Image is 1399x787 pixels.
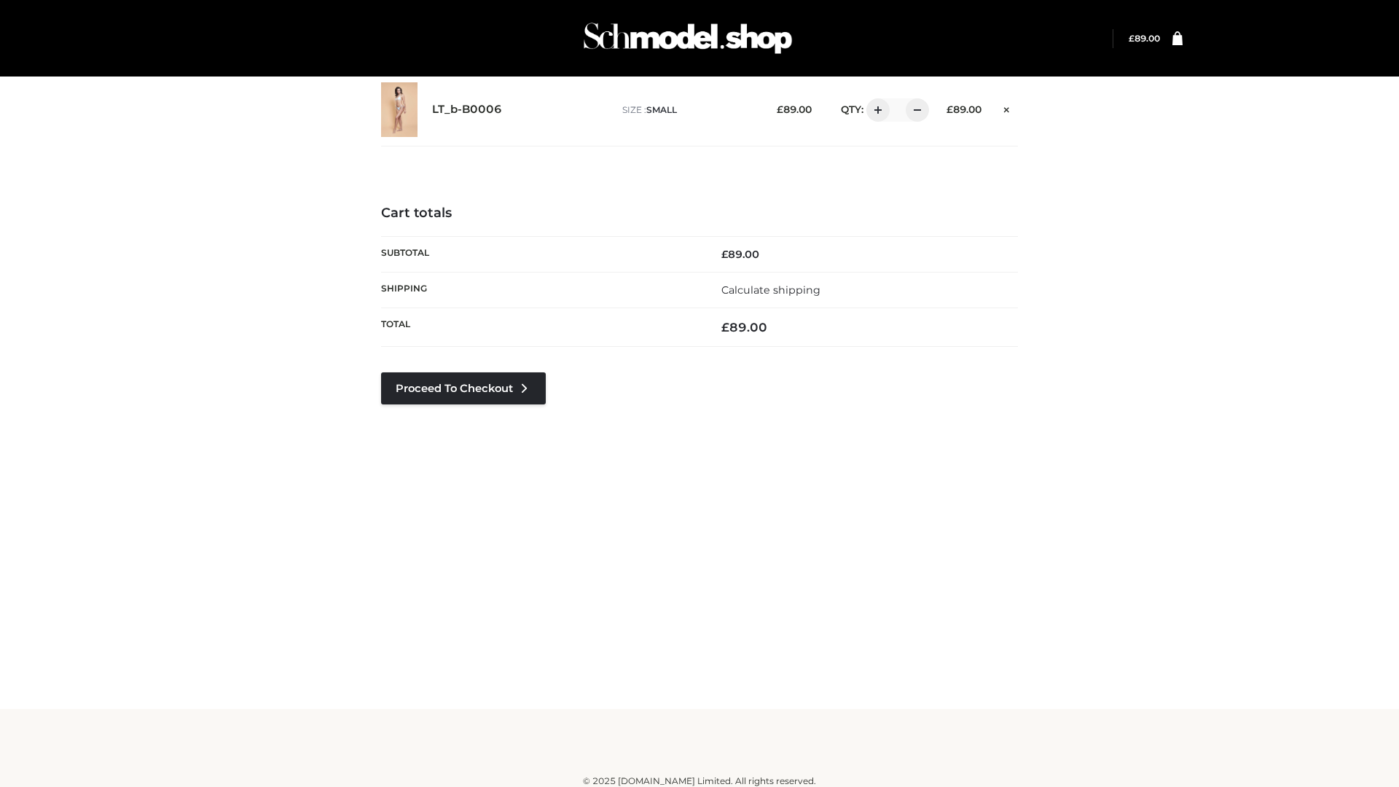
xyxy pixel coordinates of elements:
p: size : [622,103,754,117]
bdi: 89.00 [1129,33,1160,44]
a: £89.00 [1129,33,1160,44]
th: Total [381,308,699,347]
span: SMALL [646,104,677,115]
span: £ [1129,33,1135,44]
th: Shipping [381,272,699,308]
a: Calculate shipping [721,283,820,297]
span: £ [721,320,729,334]
a: Proceed to Checkout [381,372,546,404]
bdi: 89.00 [721,320,767,334]
bdi: 89.00 [721,248,759,261]
a: Remove this item [996,98,1018,117]
span: £ [947,103,953,115]
bdi: 89.00 [947,103,981,115]
span: £ [777,103,783,115]
a: LT_b-B0006 [432,103,502,117]
h4: Cart totals [381,205,1018,222]
div: QTY: [826,98,924,122]
span: £ [721,248,728,261]
th: Subtotal [381,236,699,272]
img: Schmodel Admin 964 [579,9,797,67]
bdi: 89.00 [777,103,812,115]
